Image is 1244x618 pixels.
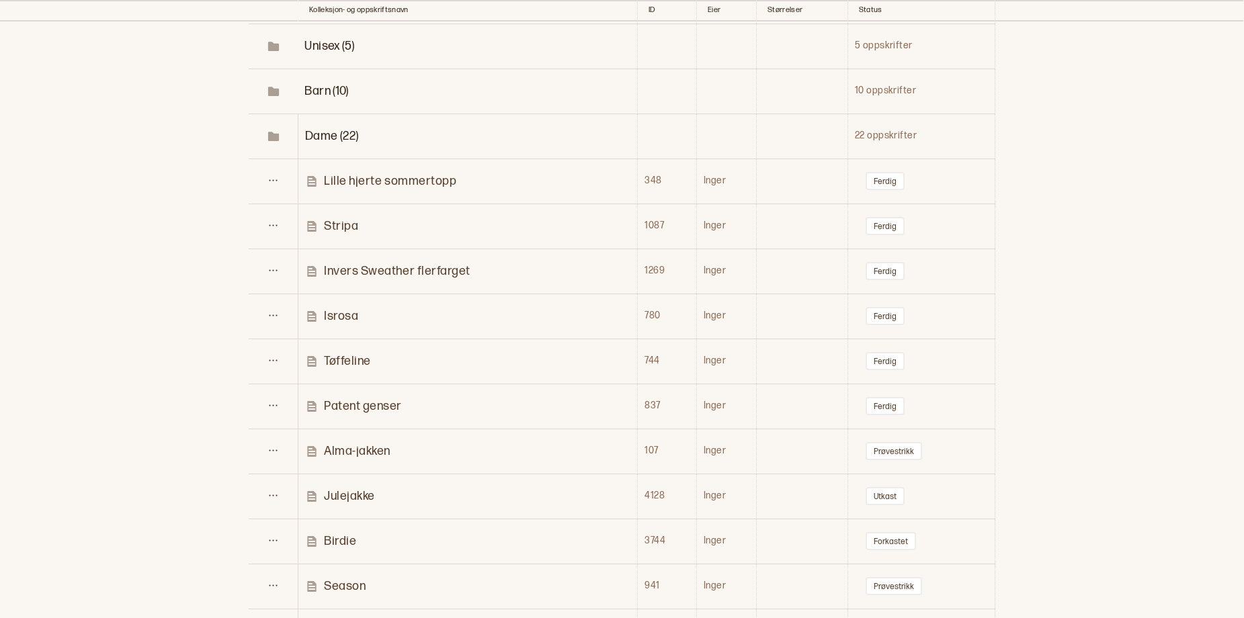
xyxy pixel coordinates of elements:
[696,474,756,519] td: Inger
[324,173,456,189] p: Lille hjerte sommertopp
[305,578,636,594] a: Season
[305,129,358,143] span: Toggle Row Expanded
[638,249,697,294] td: 1269
[304,84,348,98] span: Toggle Row Expanded
[847,24,995,69] td: 5 oppskrifter
[866,307,905,325] button: Ferdig
[305,173,636,189] a: Lille hjerte sommertopp
[866,217,905,235] button: Ferdig
[696,429,756,474] td: Inger
[305,353,636,369] a: Tøffeline
[638,429,697,474] td: 107
[305,398,636,414] a: Patent genser
[324,218,358,234] p: Stripa
[304,39,354,53] span: Toggle Row Expanded
[324,443,390,459] p: Alma-jakken
[696,564,756,609] td: Inger
[324,533,356,549] p: Birdie
[866,352,905,370] button: Ferdig
[305,218,636,234] a: Stripa
[696,159,756,204] td: Inger
[696,339,756,384] td: Inger
[696,249,756,294] td: Inger
[696,384,756,429] td: Inger
[638,159,697,204] td: 348
[638,474,697,519] td: 4128
[305,533,636,549] a: Birdie
[696,294,756,339] td: Inger
[305,308,636,324] a: Isrosa
[866,532,916,550] button: Forkastet
[847,69,995,114] td: 10 oppskrifter
[638,384,697,429] td: 837
[866,577,922,595] button: Prøvestrikk
[638,204,697,249] td: 1087
[866,262,905,280] button: Ferdig
[305,443,636,459] a: Alma-jakken
[866,172,905,190] button: Ferdig
[305,488,636,504] a: Julejakke
[324,353,371,369] p: Tøffeline
[866,397,905,415] button: Ferdig
[324,308,358,324] p: Isrosa
[696,519,756,564] td: Inger
[638,564,697,609] td: 941
[324,488,375,504] p: Julejakke
[305,263,636,279] a: Invers Sweather flerfarget
[866,442,922,460] button: Prøvestrikk
[696,204,756,249] td: Inger
[324,263,470,279] p: Invers Sweather flerfarget
[324,398,402,414] p: Patent genser
[249,85,297,98] span: Toggle Row Expanded
[249,40,297,53] span: Toggle Row Expanded
[638,339,697,384] td: 744
[324,578,366,594] p: Season
[249,130,297,143] span: Toggle Row Expanded
[638,294,697,339] td: 780
[866,487,905,505] button: Utkast
[847,114,995,159] td: 22 oppskrifter
[638,519,697,564] td: 3744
